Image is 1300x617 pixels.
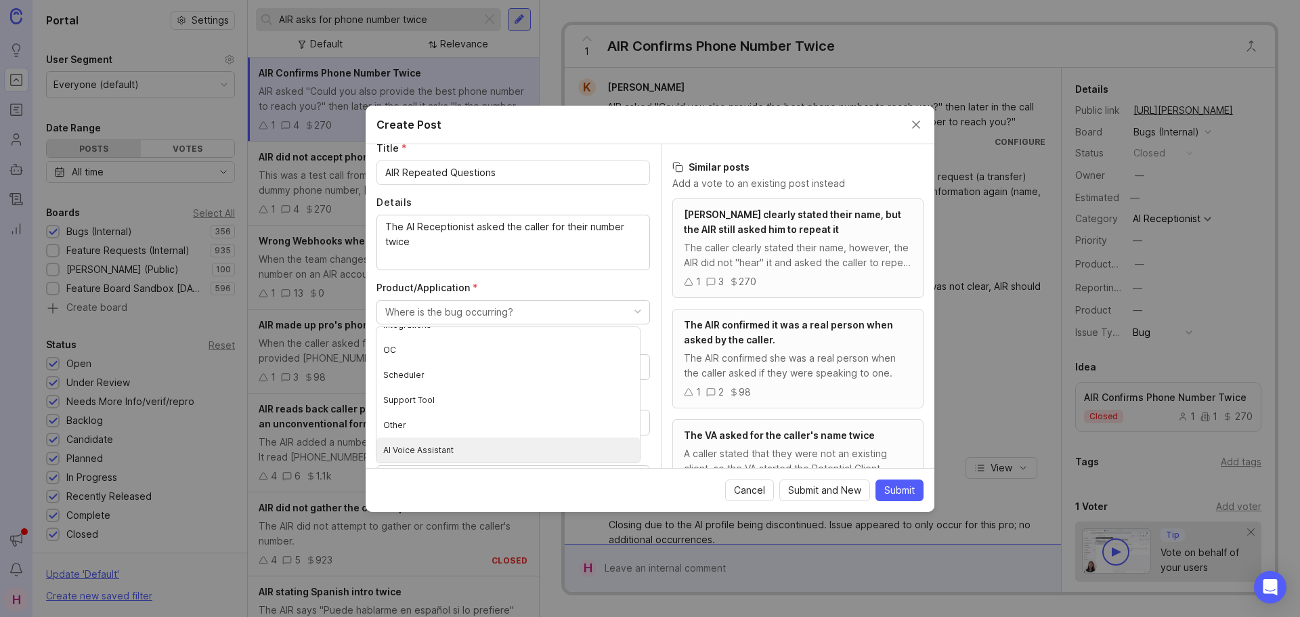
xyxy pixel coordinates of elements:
[684,240,912,270] div: The caller clearly stated their name, however, the AIR did not "hear" it and asked the caller to ...
[376,387,640,412] li: Support Tool
[734,484,765,497] span: Cancel
[376,337,640,362] li: OC
[672,161,924,174] h3: Similar posts
[385,305,513,320] div: Where is the bug occurring?
[1254,571,1286,603] div: Open Intercom Messenger
[696,274,701,289] div: 1
[385,219,641,264] textarea: The AI Receptionist asked the caller for their number twice
[672,309,924,408] a: The AIR confirmed it was a real person when asked by the caller.The AIR confirmed she was a real ...
[672,198,924,298] a: [PERSON_NAME] clearly stated their name, but the AIR still asked him to repeat itThe caller clear...
[718,385,724,400] div: 2
[718,274,724,289] div: 3
[376,142,407,154] span: Title (required)
[696,385,701,400] div: 1
[788,484,861,497] span: Submit and New
[376,438,640,463] li: AI Voice Assistant
[385,165,641,180] input: What's happening?
[376,196,650,209] label: Details
[376,362,640,387] li: Scheduler
[376,412,640,438] li: Other
[684,209,901,235] span: [PERSON_NAME] clearly stated their name, but the AIR still asked him to repeat it
[684,429,875,441] span: The VA asked for the caller's name twice
[376,116,441,133] h2: Create Post
[672,419,924,504] a: The VA asked for the caller's name twiceA caller stated that they were not an existing client, so...
[376,282,478,293] span: Product/Application (required)
[725,480,774,501] button: Cancel
[739,385,751,400] div: 98
[884,484,915,497] span: Submit
[875,480,924,501] button: Submit
[672,177,924,190] p: Add a vote to an existing post instead
[684,319,893,345] span: The AIR confirmed it was a real person when asked by the caller.
[684,351,912,381] div: The AIR confirmed she was a real person when the caller asked if they were speaking to one.
[684,446,912,476] div: A caller stated that they were not an existing client, so the VA started the Potential Client pro...
[779,480,870,501] button: Submit and New
[739,274,756,289] div: 270
[909,117,924,132] button: Close create post modal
